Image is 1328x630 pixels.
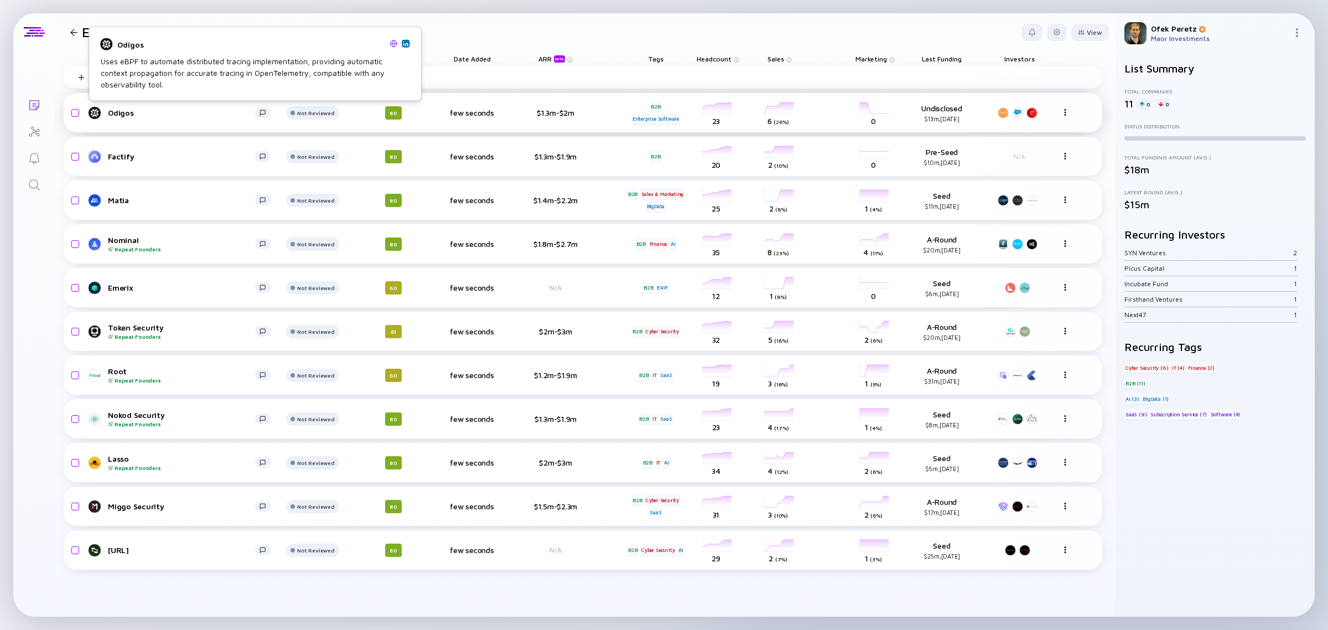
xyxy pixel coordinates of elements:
[13,117,55,144] a: Investor Map
[906,322,978,341] div: A-Round
[640,545,676,556] div: Cyber Security
[520,239,592,249] div: $1.8m-$2.7m
[1062,328,1068,334] img: Menu
[656,282,668,293] div: ERP
[101,55,409,90] div: Uses eBPF to automate distributed tracing implementation, providing automatic context propagation...
[1124,123,1306,130] div: Status Distribution
[1151,34,1288,43] div: Maor Investments
[89,106,279,120] a: Odigos
[520,502,592,511] div: $1.5m-$2.3m
[1124,409,1148,420] div: SaaS (9)
[108,246,255,252] div: Repeat Founders
[649,239,668,250] div: Finance
[906,278,978,297] div: Seed
[651,370,658,381] div: IT
[441,51,503,66] div: Date Added
[1062,503,1068,509] img: Menu
[906,159,978,166] div: $10m, [DATE]
[297,503,334,510] div: Not Reviewed
[994,152,1044,161] div: N/A
[89,281,279,295] a: Emerix
[906,235,978,254] div: A-Round
[906,453,978,472] div: Seed
[1124,311,1294,319] div: Next47
[1124,378,1146,389] div: B2B (11)
[108,454,255,471] div: Lasso
[441,152,503,161] div: few seconds
[1124,393,1140,404] div: AI (3)
[297,328,334,335] div: Not Reviewed
[638,370,650,381] div: B2B
[906,497,978,516] div: A-Round
[642,282,654,293] div: B2B
[1138,99,1152,110] div: 0
[89,150,279,163] a: Factify
[906,191,978,210] div: Seed
[108,152,255,161] div: Factify
[1124,340,1306,353] h2: Recurring Tags
[767,55,784,63] span: Sales
[1124,249,1293,257] div: SYN Ventures
[1124,264,1294,272] div: Picus Capital
[441,458,503,467] div: few seconds
[441,195,503,205] div: few seconds
[441,414,503,424] div: few seconds
[655,457,662,468] div: IT
[1071,24,1109,41] div: View
[645,326,680,337] div: Cyber Security
[1294,311,1297,319] div: 1
[13,91,55,117] a: Lists
[906,334,978,341] div: $20m, [DATE]
[906,378,978,385] div: $31m, [DATE]
[297,197,334,204] div: Not Reviewed
[670,239,677,250] div: AI
[1187,362,1216,373] div: Finance (2)
[297,110,334,116] div: Not Reviewed
[625,51,687,66] div: Tags
[1124,295,1294,303] div: Firsthand Ventures
[108,323,255,340] div: Token Security
[1124,154,1306,161] div: Total Funding Amount (Avg.)
[1124,62,1306,75] h2: List Summary
[1124,88,1306,95] div: Total Companies
[1062,284,1068,291] img: Menu
[906,115,978,122] div: $13m, [DATE]
[385,237,402,251] div: 80
[1062,415,1068,422] img: Menu
[385,325,402,338] div: 61
[13,144,55,171] a: Reminders
[385,106,402,120] div: 80
[1124,280,1294,288] div: Incubate Fund
[441,239,503,249] div: few seconds
[994,51,1044,66] div: Investors
[906,410,978,428] div: Seed
[117,39,385,49] div: Odigos
[677,545,684,556] div: AI
[906,541,978,560] div: Seed
[646,201,666,212] div: BigData
[89,410,279,427] a: Nokod SecurityRepeat Founders
[108,108,255,117] div: Odigos
[385,412,402,426] div: 80
[13,171,55,197] a: Search
[906,203,978,210] div: $11m, [DATE]
[906,465,978,472] div: $5m, [DATE]
[80,51,279,66] div: Name
[520,327,592,336] div: $2m-$3m
[108,283,255,292] div: Emerix
[441,370,503,380] div: few seconds
[385,150,402,163] div: 80
[697,55,732,63] span: Headcount
[297,241,334,247] div: Not Reviewed
[385,194,402,207] div: 80
[645,494,680,505] div: Cyber Security
[520,195,592,205] div: $1.4m-$2.2m
[627,545,639,556] div: B2B
[906,290,978,297] div: $6m, [DATE]
[520,108,592,117] div: $1.3m-$2m
[108,333,255,340] div: Repeat Founders
[922,55,962,63] span: Last Funding
[82,24,194,40] h1: Early Birds - 2026
[1062,197,1068,203] img: Menu
[520,546,592,554] div: N/A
